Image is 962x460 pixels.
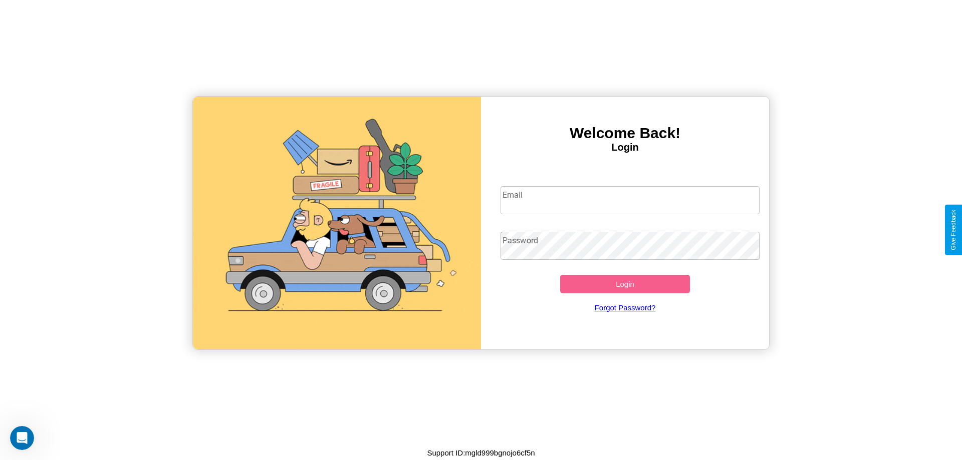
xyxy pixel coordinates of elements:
a: Forgot Password? [496,293,755,322]
img: gif [193,97,481,349]
div: Give Feedback [950,210,957,250]
h3: Welcome Back! [481,125,769,142]
p: Support ID: mgld999bgnojo6cf5n [427,446,535,459]
iframe: Intercom live chat [10,426,34,450]
button: Login [560,275,690,293]
h4: Login [481,142,769,153]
